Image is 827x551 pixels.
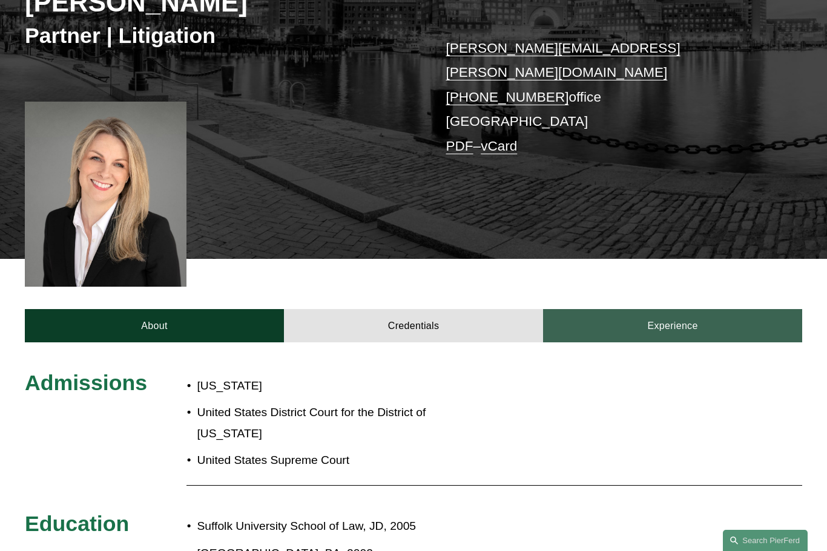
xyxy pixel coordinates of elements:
[284,309,543,342] a: Credentials
[25,22,413,49] h3: Partner | Litigation
[446,90,568,105] a: [PHONE_NUMBER]
[446,36,769,159] p: office [GEOGRAPHIC_DATA] –
[197,450,478,471] p: United States Supreme Court
[543,309,802,342] a: Experience
[446,139,473,154] a: PDF
[25,371,147,395] span: Admissions
[197,402,478,444] p: United States District Court for the District of [US_STATE]
[481,139,517,154] a: vCard
[25,512,129,536] span: Education
[446,41,680,80] a: [PERSON_NAME][EMAIL_ADDRESS][PERSON_NAME][DOMAIN_NAME]
[25,309,284,342] a: About
[197,376,478,397] p: [US_STATE]
[197,516,705,537] p: Suffolk University School of Law, JD, 2005
[723,530,808,551] a: Search this site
